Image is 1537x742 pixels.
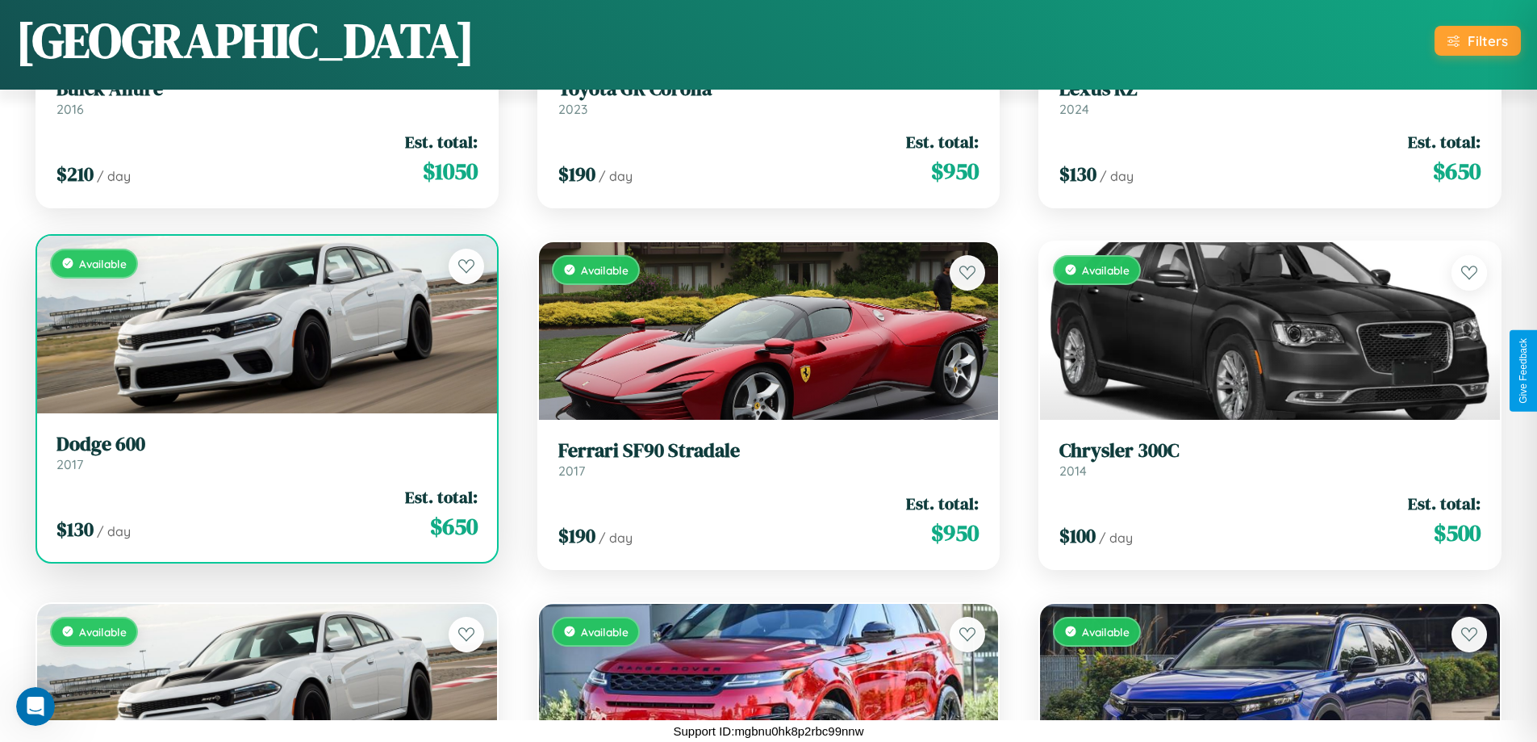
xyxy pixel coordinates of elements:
[430,510,478,543] span: $ 650
[906,492,979,515] span: Est. total:
[16,687,55,726] iframe: Intercom live chat
[97,168,131,184] span: / day
[581,263,629,277] span: Available
[97,523,131,539] span: / day
[1099,530,1133,546] span: / day
[906,130,979,153] span: Est. total:
[674,720,864,742] p: Support ID: mgbnu0hk8p2rbc99nnw
[931,155,979,187] span: $ 950
[1434,517,1481,549] span: $ 500
[1059,78,1481,117] a: Lexus RZ2024
[1059,101,1089,117] span: 2024
[56,516,94,543] span: $ 130
[405,130,478,153] span: Est. total:
[56,78,478,101] h3: Buick Allure
[581,625,629,639] span: Available
[56,101,84,117] span: 2016
[1059,439,1481,463] h3: Chrysler 300C
[931,517,979,549] span: $ 950
[56,78,478,117] a: Buick Allure2016
[1059,463,1087,479] span: 2014
[1059,522,1096,549] span: $ 100
[558,439,979,463] h3: Ferrari SF90 Stradale
[1082,263,1130,277] span: Available
[79,625,127,639] span: Available
[1100,168,1134,184] span: / day
[558,78,979,101] h3: Toyota GR Corolla
[56,161,94,187] span: $ 210
[599,168,633,184] span: / day
[558,78,979,117] a: Toyota GR Corolla2023
[1059,161,1096,187] span: $ 130
[405,485,478,509] span: Est. total:
[558,463,585,479] span: 2017
[558,161,595,187] span: $ 190
[423,155,478,187] span: $ 1050
[1059,78,1481,101] h3: Lexus RZ
[1082,625,1130,639] span: Available
[56,433,478,456] h3: Dodge 600
[79,257,127,270] span: Available
[1468,32,1508,49] div: Filters
[1433,155,1481,187] span: $ 650
[558,101,587,117] span: 2023
[56,456,83,472] span: 2017
[558,439,979,479] a: Ferrari SF90 Stradale2017
[599,530,633,546] span: / day
[1059,439,1481,479] a: Chrysler 300C2014
[1518,338,1529,404] div: Give Feedback
[16,7,474,73] h1: [GEOGRAPHIC_DATA]
[56,433,478,472] a: Dodge 6002017
[1408,492,1481,515] span: Est. total:
[1435,26,1521,56] button: Filters
[1408,130,1481,153] span: Est. total:
[558,522,595,549] span: $ 190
